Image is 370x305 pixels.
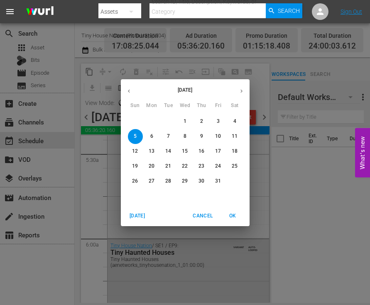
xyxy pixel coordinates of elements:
button: 13 [145,144,159,159]
span: Search [278,3,300,18]
button: 5 [128,129,143,144]
p: [DATE] [137,86,233,94]
p: 28 [165,178,171,185]
p: 14 [165,148,171,155]
button: Open Feedback Widget [355,128,370,177]
p: 26 [132,178,138,185]
p: 12 [132,148,138,155]
p: 3 [217,118,220,125]
p: 16 [198,148,204,155]
button: 30 [194,174,209,189]
span: Sat [228,102,243,110]
button: 27 [145,174,159,189]
button: 14 [161,144,176,159]
span: Thu [194,102,209,110]
p: 11 [232,133,238,140]
button: 23 [194,159,209,174]
button: 18 [228,144,243,159]
p: 19 [132,163,138,170]
span: Tue [161,102,176,110]
button: 22 [178,159,193,174]
p: 6 [150,133,153,140]
button: 3 [211,114,226,129]
p: 21 [165,163,171,170]
button: 10 [211,129,226,144]
p: 30 [198,178,204,185]
button: 29 [178,174,193,189]
button: 31 [211,174,226,189]
button: 2 [194,114,209,129]
p: 10 [215,133,221,140]
p: 15 [182,148,188,155]
p: 13 [149,148,154,155]
button: 28 [161,174,176,189]
p: 1 [184,118,186,125]
button: 4 [228,114,243,129]
button: 6 [145,129,159,144]
p: 17 [215,148,221,155]
button: 12 [128,144,143,159]
button: [DATE] [124,209,151,223]
button: 11 [228,129,243,144]
button: 19 [128,159,143,174]
button: 20 [145,159,159,174]
img: ans4CAIJ8jUAAAAAAAAAAAAAAAAAAAAAAAAgQb4GAAAAAAAAAAAAAAAAAAAAAAAAJMjXAAAAAAAAAAAAAAAAAAAAAAAAgAT5G... [20,2,60,22]
button: 25 [228,159,243,174]
p: 31 [215,178,221,185]
span: Mon [145,102,159,110]
p: 7 [167,133,170,140]
button: 24 [211,159,226,174]
p: 2 [200,118,203,125]
button: 9 [194,129,209,144]
button: 1 [178,114,193,129]
button: 16 [194,144,209,159]
span: menu [5,7,15,17]
p: 8 [184,133,186,140]
a: Sign Out [341,8,362,15]
p: 29 [182,178,188,185]
span: Cancel [193,212,213,220]
p: 5 [134,133,137,140]
p: 20 [149,163,154,170]
button: Cancel [189,209,216,223]
button: 21 [161,159,176,174]
p: 9 [200,133,203,140]
button: 26 [128,174,143,189]
span: [DATE] [127,212,147,220]
p: 23 [198,163,204,170]
button: OK [220,209,246,223]
p: 25 [232,163,238,170]
p: 24 [215,163,221,170]
span: Fri [211,102,226,110]
span: OK [223,212,243,220]
p: 4 [233,118,236,125]
button: 17 [211,144,226,159]
p: 27 [149,178,154,185]
p: 18 [232,148,238,155]
button: 7 [161,129,176,144]
button: 8 [178,129,193,144]
p: 22 [182,163,188,170]
button: 15 [178,144,193,159]
span: Wed [178,102,193,110]
span: Sun [128,102,143,110]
